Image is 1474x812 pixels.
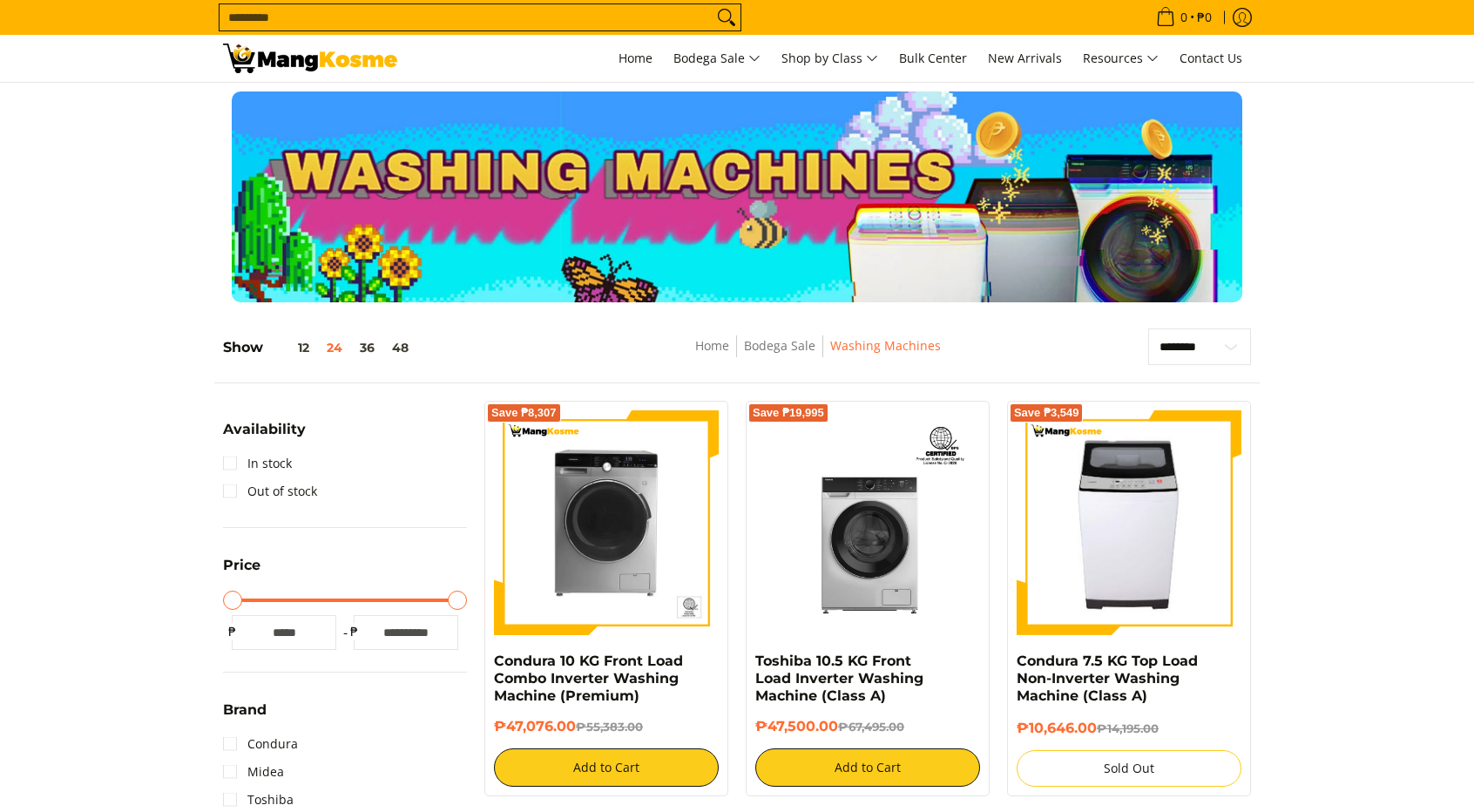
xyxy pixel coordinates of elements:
[753,408,824,418] span: Save ₱19,995
[223,44,397,73] img: Washing Machines l Mang Kosme: Home Appliances Warehouse Sale Partner
[838,720,904,734] del: ₱67,495.00
[610,35,661,82] a: Home
[1171,35,1251,82] a: Contact Us
[223,730,298,758] a: Condura
[773,35,887,82] a: Shop by Class
[223,703,267,730] summary: Open
[345,623,362,640] span: ₱
[223,558,260,572] span: Price
[755,410,980,635] img: Toshiba 10.5 KG Front Load Inverter Washing Machine (Class A)
[1083,48,1159,70] span: Resources
[223,339,417,356] h5: Show
[1017,720,1241,737] h6: ₱10,646.00
[755,718,980,735] h6: ₱47,500.00
[988,50,1062,66] span: New Arrivals
[223,450,292,477] a: In stock
[223,558,260,585] summary: Open
[569,335,1068,375] nav: Breadcrumbs
[755,653,923,704] a: Toshiba 10.5 KG Front Load Inverter Washing Machine (Class A)
[1178,11,1190,24] span: 0
[223,477,317,505] a: Out of stock
[1014,408,1079,418] span: Save ₱3,549
[1017,750,1241,787] button: Sold Out
[619,50,652,66] span: Home
[744,337,815,354] a: Bodega Sale
[415,35,1251,82] nav: Main Menu
[318,341,351,355] button: 24
[890,35,976,82] a: Bulk Center
[223,623,240,640] span: ₱
[494,718,719,735] h6: ₱47,076.00
[491,408,557,418] span: Save ₱8,307
[351,341,383,355] button: 36
[263,341,318,355] button: 12
[665,35,769,82] a: Bodega Sale
[223,758,284,786] a: Midea
[494,653,683,704] a: Condura 10 KG Front Load Combo Inverter Washing Machine (Premium)
[979,35,1071,82] a: New Arrivals
[755,748,980,787] button: Add to Cart
[899,50,967,66] span: Bulk Center
[223,423,306,450] summary: Open
[713,4,740,30] button: Search
[1024,410,1234,635] img: condura-7.5kg-topload-non-inverter-washing-machine-class-c-full-view-mang-kosme
[223,423,306,436] span: Availability
[576,720,643,734] del: ₱55,383.00
[1097,721,1159,735] del: ₱14,195.00
[781,48,878,70] span: Shop by Class
[223,703,267,717] span: Brand
[830,337,941,354] a: Washing Machines
[494,748,719,787] button: Add to Cart
[1017,653,1198,704] a: Condura 7.5 KG Top Load Non-Inverter Washing Machine (Class A)
[695,337,729,354] a: Home
[1194,11,1214,24] span: ₱0
[1074,35,1167,82] a: Resources
[1180,50,1242,66] span: Contact Us
[673,48,761,70] span: Bodega Sale
[494,410,719,635] img: Condura 10 KG Front Load Combo Inverter Washing Machine (Premium)
[383,341,417,355] button: 48
[1151,8,1217,27] span: •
